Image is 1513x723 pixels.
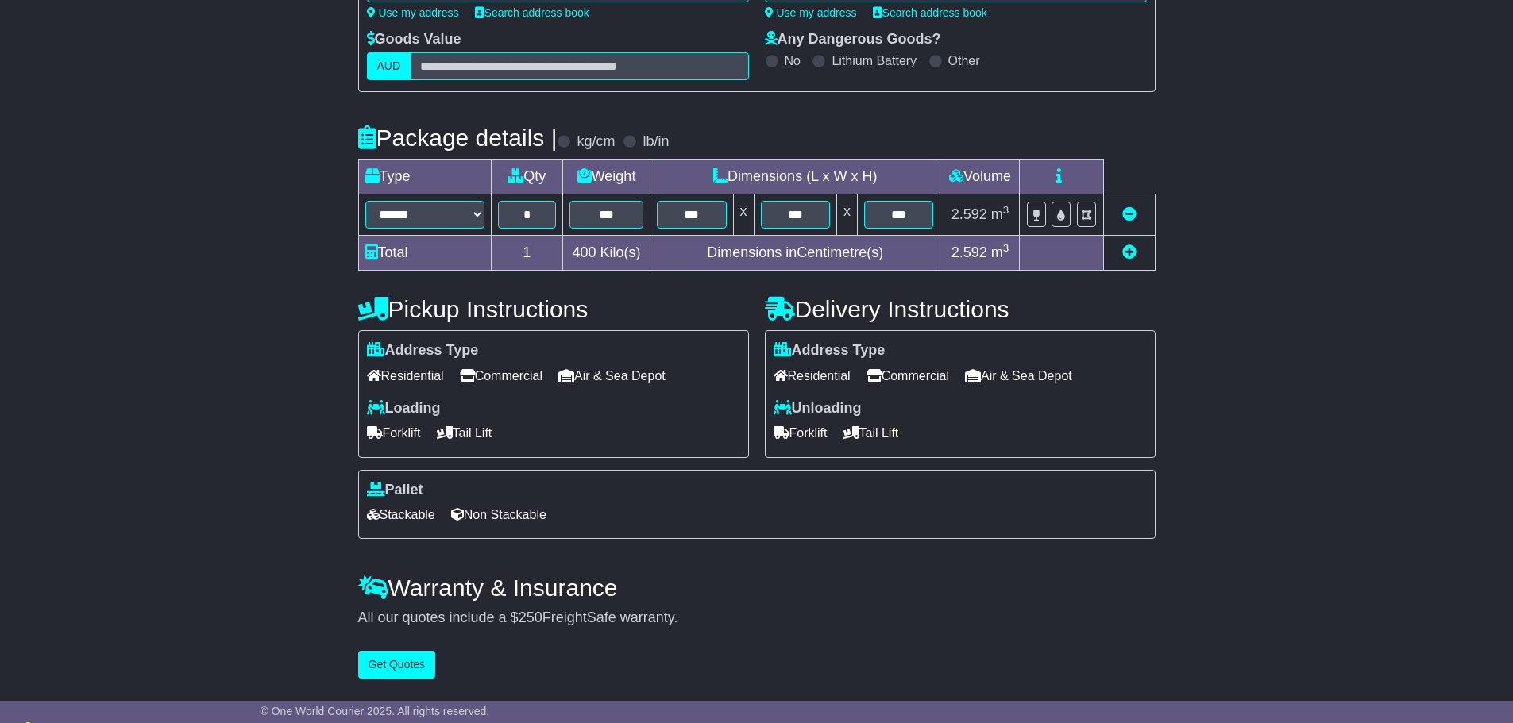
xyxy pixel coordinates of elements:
td: Weight [563,160,650,194]
span: m [991,244,1009,260]
a: Use my address [367,6,459,19]
td: x [733,194,754,236]
span: Residential [367,363,444,388]
span: Stackable [367,502,435,527]
td: Type [358,160,491,194]
label: kg/cm [577,133,615,151]
a: Use my address [765,6,857,19]
td: Kilo(s) [563,236,650,271]
h4: Package details | [358,125,558,151]
span: Air & Sea Depot [558,363,666,388]
td: Qty [491,160,563,194]
a: Search address book [873,6,987,19]
label: Any Dangerous Goods? [765,31,941,48]
td: 1 [491,236,563,271]
button: Get Quotes [358,651,436,679]
span: Forklift [367,421,421,445]
span: 250 [519,610,542,625]
span: Tail Lift [437,421,492,445]
label: Address Type [367,342,479,360]
h4: Delivery Instructions [765,296,1156,322]
span: 400 [573,244,596,260]
span: Tail Lift [843,421,899,445]
a: Remove this item [1122,206,1137,222]
label: Goods Value [367,31,461,48]
span: m [991,206,1009,222]
span: Air & Sea Depot [965,363,1072,388]
td: Total [358,236,491,271]
a: Search address book [475,6,589,19]
span: 2.592 [951,206,987,222]
span: Commercial [460,363,542,388]
sup: 3 [1003,242,1009,254]
div: All our quotes include a $ FreightSafe warranty. [358,610,1156,627]
label: Address Type [774,342,886,360]
td: Dimensions in Centimetre(s) [650,236,940,271]
span: Residential [774,363,851,388]
label: AUD [367,52,411,80]
span: Forklift [774,421,828,445]
label: Loading [367,400,441,417]
sup: 3 [1003,204,1009,216]
span: Commercial [867,363,949,388]
label: lb/in [643,133,669,151]
h4: Pickup Instructions [358,296,749,322]
td: Volume [940,160,1020,194]
span: 2.592 [951,244,987,260]
label: Unloading [774,400,862,417]
td: x [836,194,857,236]
label: No [785,53,801,68]
label: Pallet [367,482,423,499]
span: © One World Courier 2025. All rights reserved. [261,705,490,717]
label: Other [948,53,980,68]
a: Add new item [1122,244,1137,260]
span: Non Stackable [451,502,546,527]
label: Lithium Battery [832,53,917,68]
h4: Warranty & Insurance [358,575,1156,601]
td: Dimensions (L x W x H) [650,160,940,194]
